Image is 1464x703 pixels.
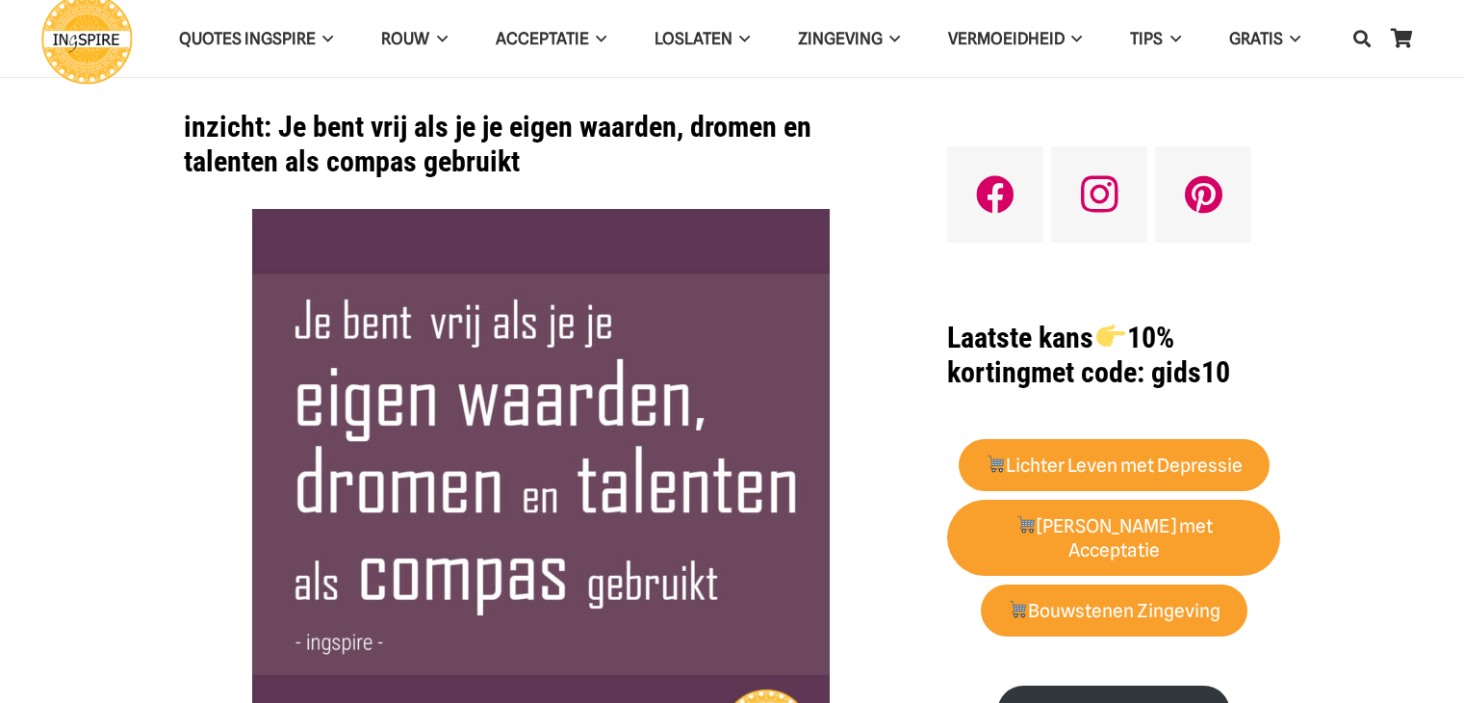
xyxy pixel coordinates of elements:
span: TIPS [1130,29,1163,48]
span: Zingeving [798,29,883,48]
span: Loslaten [655,29,732,48]
span: VERMOEIDHEID Menu [1065,14,1082,63]
span: Acceptatie [496,29,589,48]
a: QUOTES INGSPIREQUOTES INGSPIRE Menu [155,14,357,64]
a: 🛒Bouwstenen Zingeving [981,585,1247,638]
span: GRATIS [1229,29,1283,48]
span: VERMOEIDHEID [948,29,1065,48]
span: Zingeving Menu [883,14,900,63]
span: QUOTES INGSPIRE [179,29,316,48]
img: 🛒 [987,455,1005,473]
img: 🛒 [1016,515,1035,534]
a: Pinterest [1155,146,1251,243]
a: GRATISGRATIS Menu [1205,14,1324,64]
a: Zoeken [1343,14,1381,63]
strong: [PERSON_NAME] met Acceptatie [1015,515,1213,561]
span: Acceptatie Menu [589,14,606,63]
strong: Lichter Leven met Depressie [986,455,1244,477]
a: Instagram [1051,146,1147,243]
a: 🛒Lichter Leven met Depressie [959,439,1270,492]
img: 👉 [1096,322,1125,351]
strong: Laatste kans 10% korting [947,321,1173,389]
span: TIPS Menu [1163,14,1180,63]
img: 🛒 [1009,600,1027,618]
h1: inzicht: Je bent vrij als je je eigen waarden, dromen en talenten als compas gebruikt [184,110,899,179]
span: QUOTES INGSPIRE Menu [316,14,333,63]
a: TIPSTIPS Menu [1106,14,1204,64]
span: GRATIS Menu [1283,14,1300,63]
a: VERMOEIDHEIDVERMOEIDHEID Menu [924,14,1106,64]
span: Loslaten Menu [732,14,750,63]
a: 🛒[PERSON_NAME] met Acceptatie [947,500,1280,577]
a: Facebook [947,146,1043,243]
h1: met code: gids10 [947,321,1280,390]
span: ROUW [381,29,429,48]
a: LoslatenLoslaten Menu [630,14,774,64]
span: ROUW Menu [429,14,447,63]
a: ZingevingZingeving Menu [774,14,924,64]
strong: Bouwstenen Zingeving [1008,600,1221,622]
a: ROUWROUW Menu [357,14,471,64]
a: AcceptatieAcceptatie Menu [472,14,630,64]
